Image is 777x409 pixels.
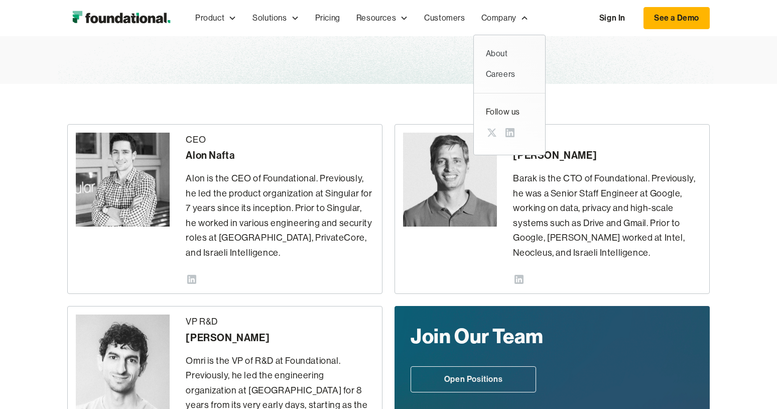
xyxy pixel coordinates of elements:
img: Alon Nafta - CEO [76,133,170,227]
div: Solutions [244,2,307,35]
img: Omri Ildis - VP R&D [76,315,170,408]
div: Alon Nafta [186,147,374,163]
a: Customers [416,2,473,35]
iframe: Chat Widget [596,292,777,409]
a: Pricing [307,2,348,35]
div: [PERSON_NAME] [186,330,374,346]
img: Foundational Logo [67,8,175,28]
div: Follow us [486,106,533,119]
div: Resources [356,12,396,25]
div: Product [187,2,244,35]
div: Solutions [252,12,287,25]
a: See a Demo [643,7,710,29]
div: Product [195,12,224,25]
div: Resources [348,2,416,35]
div: CEO [186,133,374,148]
a: About [478,43,541,64]
div: Company [481,12,516,25]
p: Barak is the CTO of Foundational. Previously, he was a Senior Staff Engineer at Google, working o... [513,171,701,260]
div: Company [473,2,537,35]
a: Sign In [589,8,635,29]
a: Careers [478,64,541,85]
div: VP R&D [186,315,374,330]
div: About [486,47,533,60]
a: Open Positions [411,366,536,392]
a: home [67,8,175,28]
div: Join Our Team [411,322,619,350]
div: Careers [486,68,533,81]
div: CTO [513,133,701,148]
div: [PERSON_NAME] [513,147,701,163]
img: Barak Forgoun - CTO [403,133,497,227]
nav: Company [473,35,546,155]
p: Alon is the CEO of Foundational. Previously, he led the product organization at Singular for 7 ye... [186,171,374,260]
